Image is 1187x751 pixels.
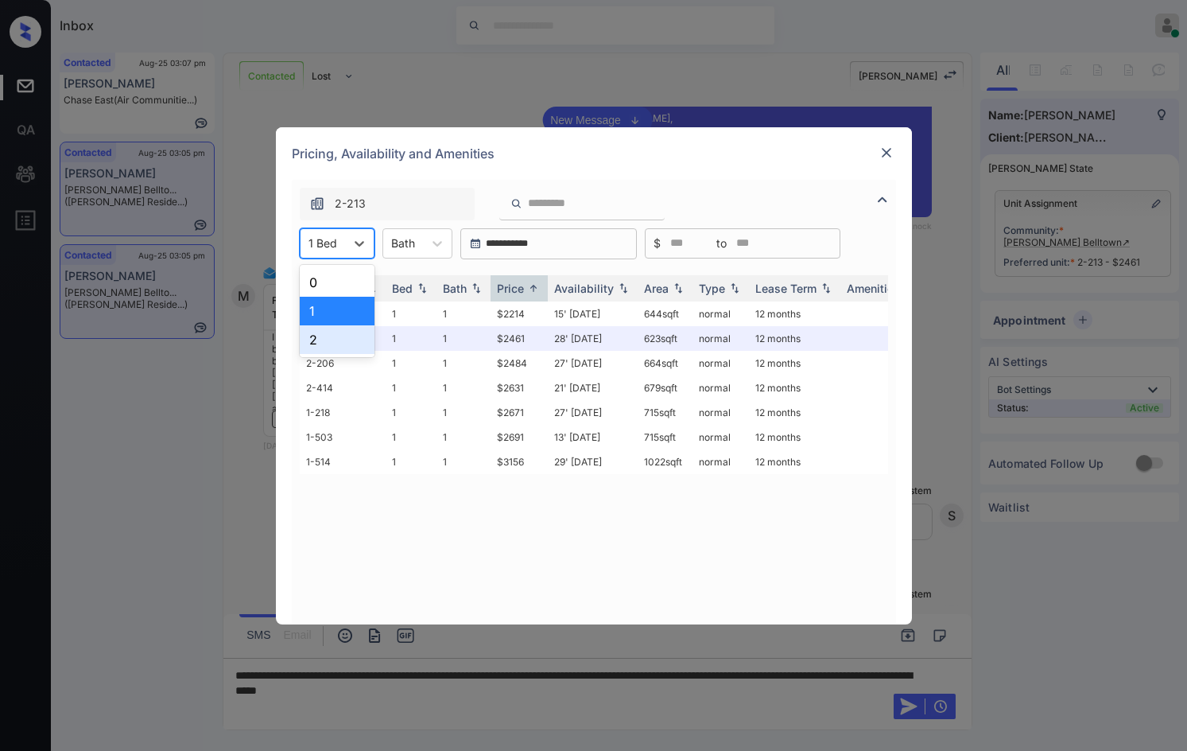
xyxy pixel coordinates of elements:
[699,282,725,295] div: Type
[692,302,749,326] td: normal
[497,282,524,295] div: Price
[749,449,840,474] td: 12 months
[386,375,436,400] td: 1
[491,302,548,326] td: $2214
[510,197,522,211] img: icon-zuma
[300,297,374,325] div: 1
[526,282,541,294] img: sorting
[749,425,840,449] td: 12 months
[436,302,491,326] td: 1
[276,127,912,180] div: Pricing, Availability and Amenities
[491,326,548,351] td: $2461
[654,235,661,252] span: $
[692,351,749,375] td: normal
[638,351,692,375] td: 664 sqft
[615,282,631,294] img: sorting
[386,425,436,449] td: 1
[443,282,467,295] div: Bath
[300,400,386,425] td: 1-218
[491,449,548,474] td: $3156
[548,375,638,400] td: 21' [DATE]
[300,375,386,400] td: 2-414
[692,425,749,449] td: normal
[548,302,638,326] td: 15' [DATE]
[300,351,386,375] td: 2-206
[300,325,374,354] div: 2
[554,282,614,295] div: Availability
[491,400,548,425] td: $2671
[491,425,548,449] td: $2691
[749,302,840,326] td: 12 months
[491,375,548,400] td: $2631
[386,400,436,425] td: 1
[436,351,491,375] td: 1
[638,375,692,400] td: 679 sqft
[548,449,638,474] td: 29' [DATE]
[436,400,491,425] td: 1
[309,196,325,212] img: icon-zuma
[300,425,386,449] td: 1-503
[436,326,491,351] td: 1
[300,449,386,474] td: 1-514
[692,449,749,474] td: normal
[638,400,692,425] td: 715 sqft
[638,449,692,474] td: 1022 sqft
[548,326,638,351] td: 28' [DATE]
[638,302,692,326] td: 644 sqft
[644,282,669,295] div: Area
[749,326,840,351] td: 12 months
[386,326,436,351] td: 1
[548,351,638,375] td: 27' [DATE]
[847,282,900,295] div: Amenities
[692,400,749,425] td: normal
[386,302,436,326] td: 1
[392,282,413,295] div: Bed
[692,326,749,351] td: normal
[436,449,491,474] td: 1
[749,351,840,375] td: 12 months
[755,282,817,295] div: Lease Term
[692,375,749,400] td: normal
[386,449,436,474] td: 1
[436,425,491,449] td: 1
[638,425,692,449] td: 715 sqft
[670,282,686,294] img: sorting
[335,195,366,212] span: 2-213
[873,190,892,209] img: icon-zuma
[716,235,727,252] span: to
[818,282,834,294] img: sorting
[436,375,491,400] td: 1
[749,375,840,400] td: 12 months
[468,282,484,294] img: sorting
[386,351,436,375] td: 1
[727,282,743,294] img: sorting
[548,425,638,449] td: 13' [DATE]
[300,268,374,297] div: 0
[491,351,548,375] td: $2484
[548,400,638,425] td: 27' [DATE]
[638,326,692,351] td: 623 sqft
[414,282,430,294] img: sorting
[879,145,894,161] img: close
[749,400,840,425] td: 12 months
